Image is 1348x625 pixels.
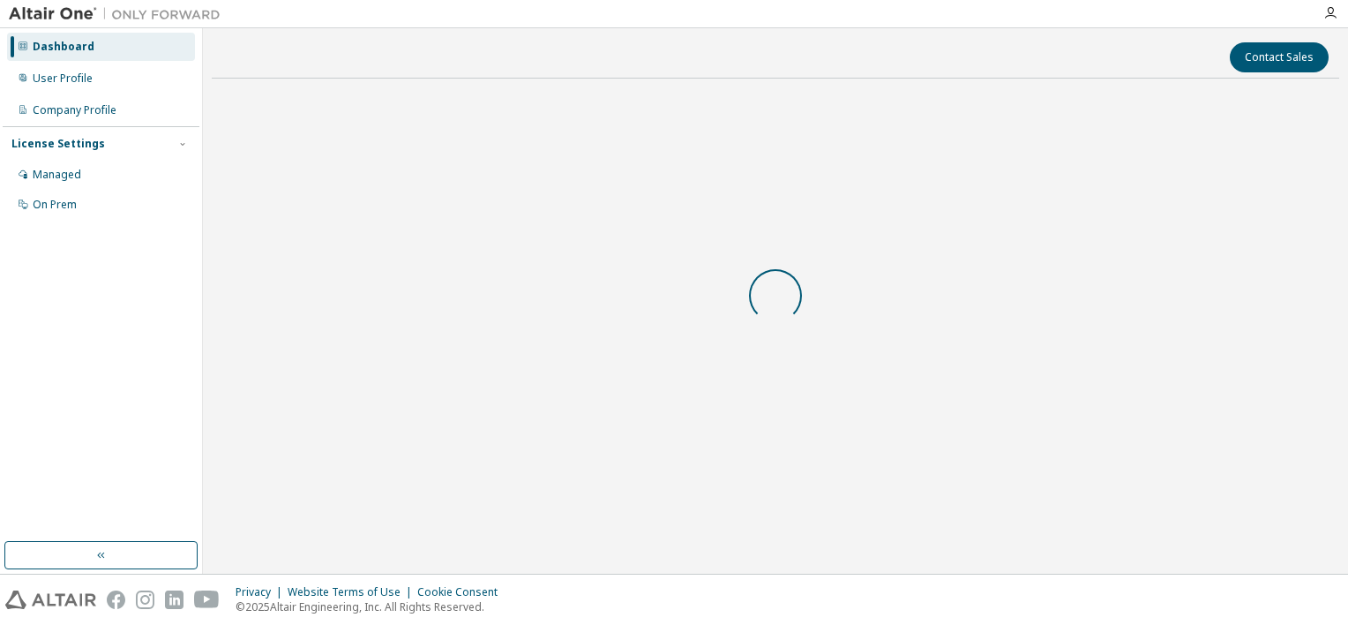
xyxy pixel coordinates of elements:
[236,599,508,614] p: © 2025 Altair Engineering, Inc. All Rights Reserved.
[33,103,116,117] div: Company Profile
[33,168,81,182] div: Managed
[236,585,288,599] div: Privacy
[136,591,154,609] img: instagram.svg
[288,585,417,599] div: Website Terms of Use
[417,585,508,599] div: Cookie Consent
[9,5,229,23] img: Altair One
[194,591,220,609] img: youtube.svg
[33,72,93,86] div: User Profile
[33,40,94,54] div: Dashboard
[107,591,125,609] img: facebook.svg
[5,591,96,609] img: altair_logo.svg
[165,591,183,609] img: linkedin.svg
[33,198,77,212] div: On Prem
[11,137,105,151] div: License Settings
[1230,42,1329,72] button: Contact Sales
